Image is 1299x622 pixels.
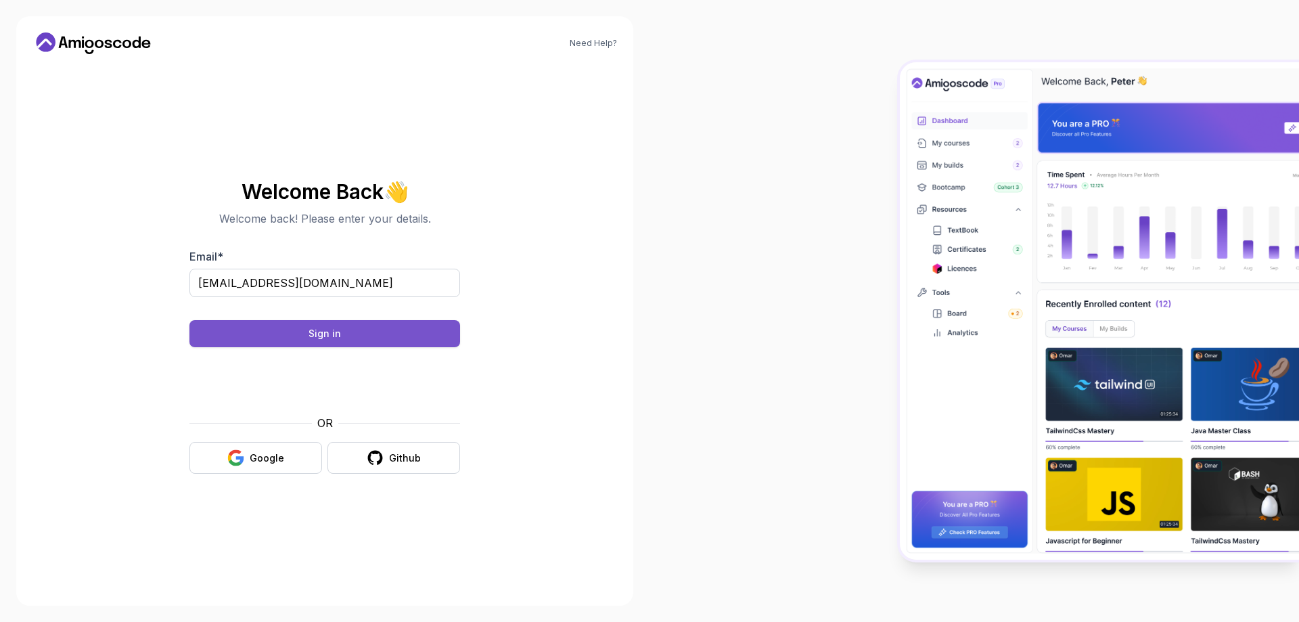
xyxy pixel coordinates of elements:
[317,415,333,431] p: OR
[189,442,322,474] button: Google
[570,38,617,49] a: Need Help?
[900,62,1299,560] img: Amigoscode Dashboard
[189,181,460,202] h2: Welcome Back
[250,451,284,465] div: Google
[32,32,154,54] a: Home link
[383,180,409,203] span: 👋
[223,355,427,407] iframe: Widget containing checkbox for hCaptcha security challenge
[327,442,460,474] button: Github
[189,210,460,227] p: Welcome back! Please enter your details.
[189,320,460,347] button: Sign in
[189,269,460,297] input: Enter your email
[189,250,223,263] label: Email *
[309,327,341,340] div: Sign in
[389,451,421,465] div: Github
